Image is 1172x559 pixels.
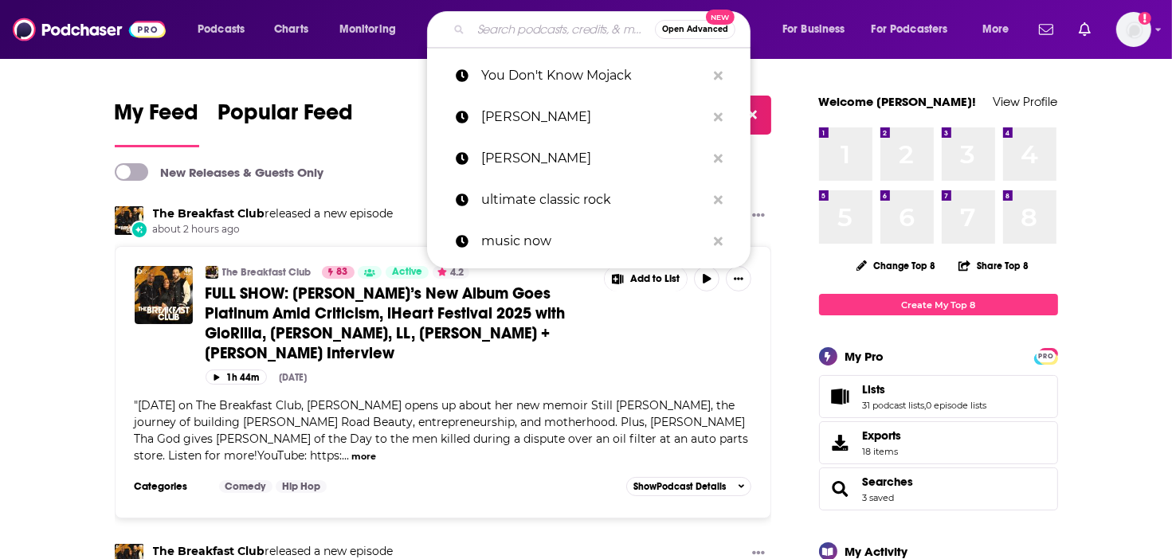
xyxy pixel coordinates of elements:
[339,18,396,41] span: Monitoring
[1072,16,1097,43] a: Show notifications dropdown
[1033,16,1060,43] a: Show notifications dropdown
[845,349,884,364] div: My Pro
[264,17,318,42] a: Charts
[427,179,751,221] a: ultimate classic rock
[115,99,199,147] a: My Feed
[115,163,324,181] a: New Releases & Guests Only
[153,206,265,221] a: The Breakfast Club
[662,25,728,33] span: Open Advanced
[872,18,948,41] span: For Podcasters
[1116,12,1151,47] button: Show profile menu
[343,448,350,463] span: ...
[280,372,308,383] div: [DATE]
[135,398,749,463] span: [DATE] on The Breakfast Club, [PERSON_NAME] opens up about her new memoir Still [PERSON_NAME], th...
[328,17,417,42] button: open menu
[771,17,865,42] button: open menu
[863,475,914,489] a: Searches
[135,480,206,493] h3: Categories
[274,18,308,41] span: Charts
[1116,12,1151,47] span: Logged in as TaraKennedy
[206,266,218,279] img: The Breakfast Club
[337,264,348,280] span: 83
[994,94,1058,109] a: View Profile
[322,266,355,279] a: 83
[135,266,193,324] img: FULL SHOW: Cardi B’s New Album Goes Platinum Amid Criticism, iHeart Festival 2025 with GloRilla, ...
[427,138,751,179] a: [PERSON_NAME]
[1037,350,1056,362] a: PRO
[153,223,394,236] span: about 2 hours ago
[427,221,751,262] a: music now
[198,18,245,41] span: Podcasts
[746,206,771,226] button: Show More Button
[863,382,987,397] a: Lists
[351,450,376,463] button: more
[131,221,148,238] div: New Episode
[626,477,752,496] button: ShowPodcast Details
[153,544,394,559] h3: released a new episode
[186,17,265,42] button: open menu
[706,10,735,25] span: New
[218,99,354,147] a: Popular Feed
[1139,12,1151,25] svg: Add a profile image
[442,11,766,48] div: Search podcasts, credits, & more...
[392,264,422,280] span: Active
[863,446,902,457] span: 18 items
[481,138,706,179] p: Adam Carolla
[427,55,751,96] a: You Don't Know Mojack
[427,96,751,138] a: [PERSON_NAME]
[481,221,706,262] p: music now
[863,382,886,397] span: Lists
[845,544,908,559] div: My Activity
[819,467,1058,510] span: Searches
[115,99,199,135] span: My Feed
[819,294,1058,315] a: Create My Top 8
[219,480,272,493] a: Comedy
[863,428,902,443] span: Exports
[782,18,845,41] span: For Business
[819,94,977,109] a: Welcome [PERSON_NAME]!
[971,17,1029,42] button: open menu
[825,478,856,500] a: Searches
[861,17,971,42] button: open menu
[605,266,688,291] button: Show More Button
[206,283,566,363] span: FULL SHOW: [PERSON_NAME]’s New Album Goes Platinum Amid Criticism, iHeart Festival 2025 with GloR...
[982,18,1009,41] span: More
[481,96,706,138] p: bill simmons
[958,250,1029,281] button: Share Top 8
[481,179,706,221] p: ultimate classic rock
[1116,12,1151,47] img: User Profile
[819,375,1058,418] span: Lists
[925,400,927,411] span: ,
[433,266,469,279] button: 4.2
[633,481,726,492] span: Show Podcast Details
[153,206,394,221] h3: released a new episode
[115,206,143,235] a: The Breakfast Club
[471,17,655,42] input: Search podcasts, credits, & more...
[276,480,327,493] a: Hip Hop
[481,55,706,96] p: You Don't Know Mojack
[222,266,312,279] a: The Breakfast Club
[630,273,680,285] span: Add to List
[847,256,946,276] button: Change Top 8
[726,266,751,291] button: Show More Button
[863,492,895,503] a: 3 saved
[206,369,267,385] button: 1h 44m
[386,266,429,279] a: Active
[135,398,749,463] span: "
[863,400,925,411] a: 31 podcast lists
[819,421,1058,464] a: Exports
[153,544,265,558] a: The Breakfast Club
[825,385,856,408] a: Lists
[206,283,593,363] a: FULL SHOW: [PERSON_NAME]’s New Album Goes Platinum Amid Criticism, iHeart Festival 2025 with GloR...
[655,20,735,39] button: Open AdvancedNew
[218,99,354,135] span: Popular Feed
[13,14,166,45] img: Podchaser - Follow, Share and Rate Podcasts
[825,432,856,454] span: Exports
[927,400,987,411] a: 0 episode lists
